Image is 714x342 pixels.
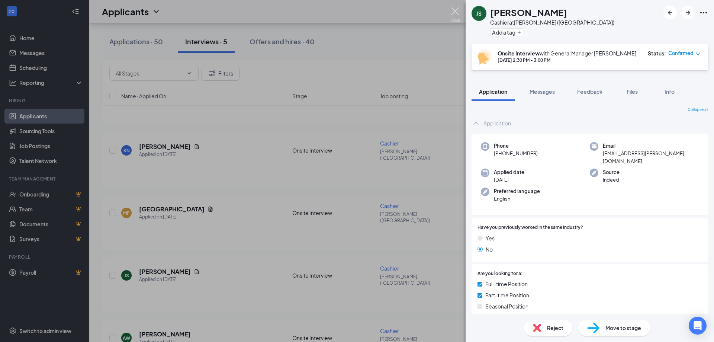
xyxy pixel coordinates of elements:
[498,57,636,63] div: [DATE] 2:30 PM - 3:00 PM
[688,107,708,113] span: Collapse all
[605,324,641,332] span: Move to stage
[681,6,695,19] button: ArrowRight
[485,291,529,299] span: Part-time Position
[476,10,482,17] div: JS
[517,30,521,35] svg: Plus
[577,88,602,95] span: Feedback
[648,49,666,57] div: Status :
[477,270,522,277] span: Are you looking for a:
[603,150,699,165] span: [EMAIL_ADDRESS][PERSON_NAME][DOMAIN_NAME]
[498,50,540,57] b: Onsite Interview
[494,188,540,195] span: Preferred language
[490,19,614,26] div: Cashier at [PERSON_NAME] ([GEOGRAPHIC_DATA])
[627,88,638,95] span: Files
[530,88,555,95] span: Messages
[494,150,538,157] span: [PHONE_NUMBER]
[490,6,567,19] h1: [PERSON_NAME]
[603,142,699,150] span: Email
[472,119,480,128] svg: ChevronUp
[490,28,523,36] button: PlusAdd a tag
[665,88,675,95] span: Info
[479,88,507,95] span: Application
[485,280,528,288] span: Full-time Position
[498,49,636,57] div: with General Manager [PERSON_NAME]
[689,317,707,335] div: Open Intercom Messenger
[603,169,620,176] span: Source
[663,6,677,19] button: ArrowLeftNew
[494,176,524,183] span: [DATE]
[684,8,692,17] svg: ArrowRight
[494,142,538,150] span: Phone
[486,245,493,253] span: No
[666,8,675,17] svg: ArrowLeftNew
[547,324,563,332] span: Reject
[485,302,528,310] span: Seasonal Position
[494,195,540,202] span: English
[477,224,583,231] span: Have you previously worked in the same industry?
[668,49,694,57] span: Confirmed
[494,169,524,176] span: Applied date
[699,8,708,17] svg: Ellipses
[695,51,701,57] span: down
[486,234,495,242] span: Yes
[603,176,620,183] span: Indeed
[483,119,511,127] div: Application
